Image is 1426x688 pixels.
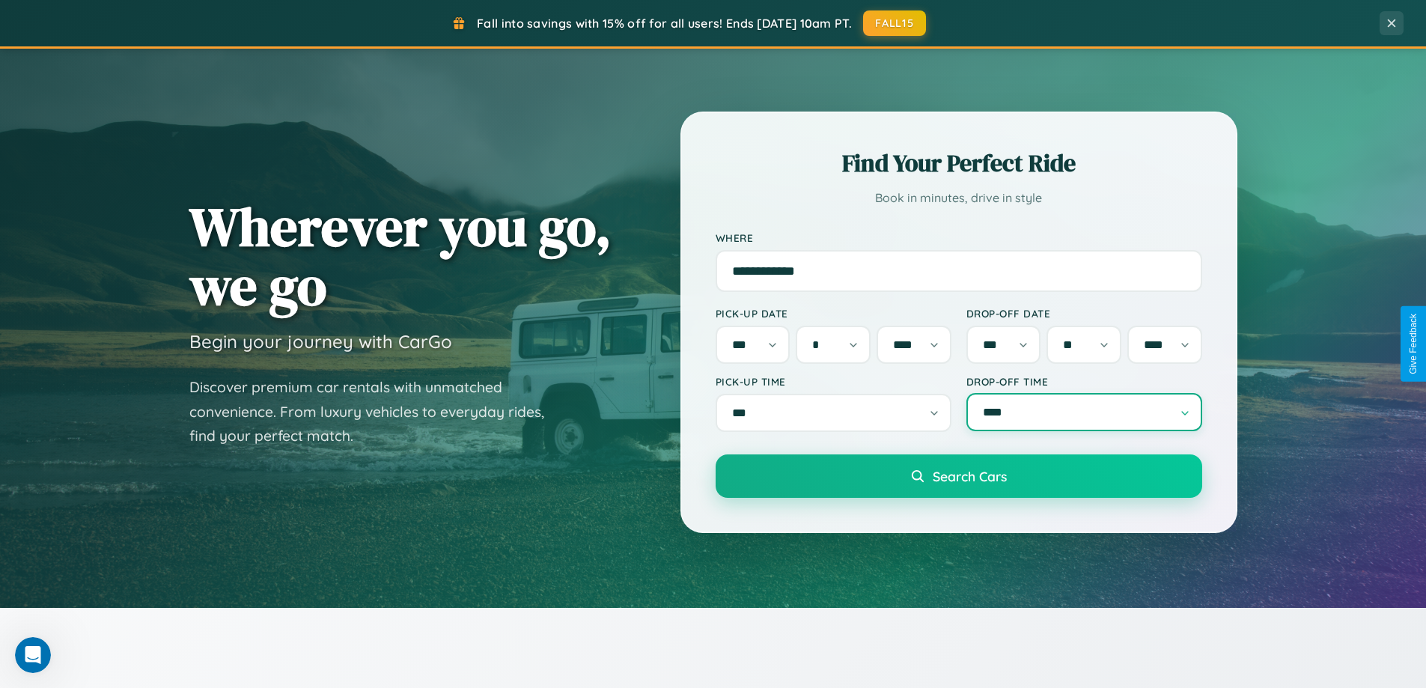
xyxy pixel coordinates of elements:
[716,147,1202,180] h2: Find Your Perfect Ride
[1408,314,1419,374] div: Give Feedback
[716,454,1202,498] button: Search Cars
[966,307,1202,320] label: Drop-off Date
[863,10,926,36] button: FALL15
[716,231,1202,244] label: Where
[716,307,951,320] label: Pick-up Date
[477,16,852,31] span: Fall into savings with 15% off for all users! Ends [DATE] 10am PT.
[933,468,1007,484] span: Search Cars
[716,187,1202,209] p: Book in minutes, drive in style
[189,375,564,448] p: Discover premium car rentals with unmatched convenience. From luxury vehicles to everyday rides, ...
[716,375,951,388] label: Pick-up Time
[189,330,452,353] h3: Begin your journey with CarGo
[189,197,612,315] h1: Wherever you go, we go
[15,637,51,673] iframe: Intercom live chat
[966,375,1202,388] label: Drop-off Time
